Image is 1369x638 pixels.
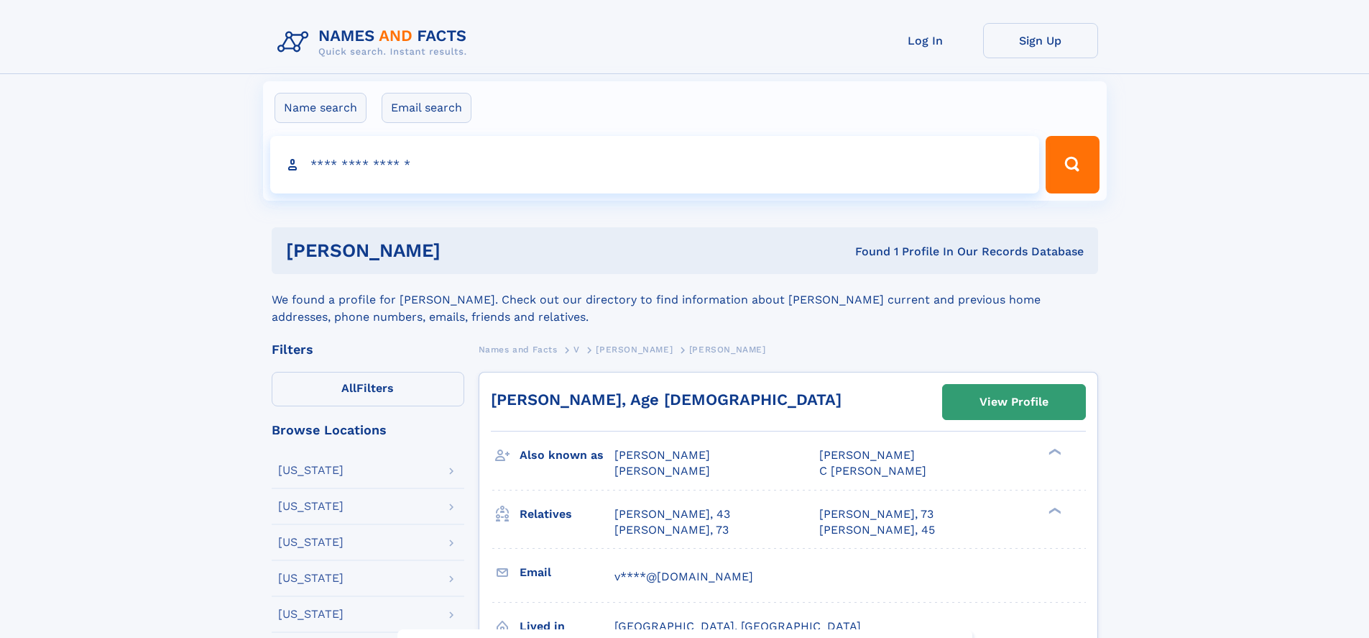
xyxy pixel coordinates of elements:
[278,537,344,548] div: [US_STATE]
[272,23,479,62] img: Logo Names and Facts
[614,506,730,522] a: [PERSON_NAME], 43
[819,522,935,538] a: [PERSON_NAME], 45
[647,244,1084,260] div: Found 1 Profile In Our Records Database
[272,372,464,406] label: Filters
[272,274,1098,326] div: We found a profile for [PERSON_NAME]. Check out our directory to find information about [PERSON_N...
[272,424,464,437] div: Browse Locations
[689,345,766,355] span: [PERSON_NAME]
[573,345,580,355] span: V
[614,619,861,633] span: [GEOGRAPHIC_DATA], [GEOGRAPHIC_DATA]
[275,93,367,123] label: Name search
[382,93,471,123] label: Email search
[573,340,580,358] a: V
[1046,136,1099,193] button: Search Button
[943,385,1085,419] a: View Profile
[341,381,356,395] span: All
[286,242,648,260] h1: [PERSON_NAME]
[979,386,1048,419] div: View Profile
[983,23,1098,58] a: Sign Up
[479,340,558,358] a: Names and Facts
[520,560,614,585] h3: Email
[614,464,710,478] span: [PERSON_NAME]
[278,465,344,476] div: [US_STATE]
[1045,447,1062,457] div: ❯
[278,609,344,620] div: [US_STATE]
[596,345,673,355] span: [PERSON_NAME]
[614,522,729,538] a: [PERSON_NAME], 73
[596,340,673,358] a: [PERSON_NAME]
[819,448,915,462] span: [PERSON_NAME]
[278,573,344,584] div: [US_STATE]
[614,448,710,462] span: [PERSON_NAME]
[520,502,614,527] h3: Relatives
[819,464,926,478] span: C [PERSON_NAME]
[278,501,344,512] div: [US_STATE]
[520,443,614,468] h3: Also known as
[819,506,934,522] a: [PERSON_NAME], 73
[272,343,464,356] div: Filters
[868,23,983,58] a: Log In
[491,391,842,409] a: [PERSON_NAME], Age [DEMOGRAPHIC_DATA]
[1045,506,1062,515] div: ❯
[270,136,1040,193] input: search input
